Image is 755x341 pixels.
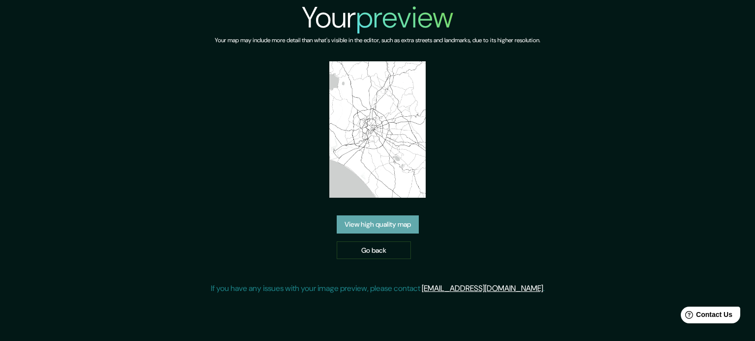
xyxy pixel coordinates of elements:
[668,303,744,330] iframe: Help widget launcher
[337,241,411,260] a: Go back
[215,35,540,46] h6: Your map may include more detail than what's visible in the editor, such as extra streets and lan...
[422,283,543,293] a: [EMAIL_ADDRESS][DOMAIN_NAME]
[329,61,426,198] img: created-map-preview
[211,283,545,294] p: If you have any issues with your image preview, please contact .
[337,215,419,234] a: View high quality map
